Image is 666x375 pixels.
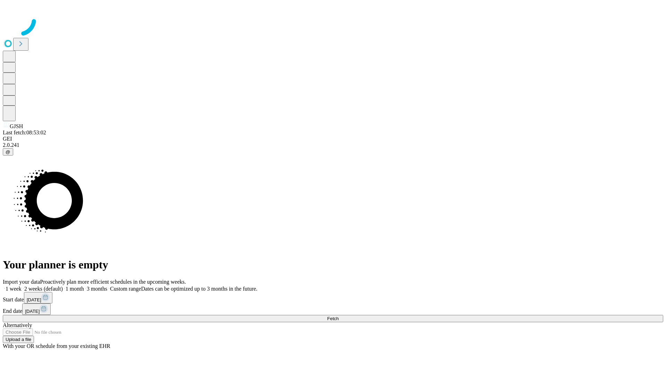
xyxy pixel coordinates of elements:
[3,130,46,135] span: Last fetch: 08:53:02
[6,286,22,292] span: 1 week
[3,148,13,156] button: @
[3,258,663,271] h1: Your planner is empty
[66,286,84,292] span: 1 month
[3,322,32,328] span: Alternatively
[3,315,663,322] button: Fetch
[40,279,186,285] span: Proactively plan more efficient schedules in the upcoming weeks.
[87,286,107,292] span: 3 months
[22,303,51,315] button: [DATE]
[141,286,257,292] span: Dates can be optimized up to 3 months in the future.
[6,149,10,155] span: @
[24,292,52,303] button: [DATE]
[327,316,339,321] span: Fetch
[10,123,23,129] span: GJSH
[110,286,141,292] span: Custom range
[3,303,663,315] div: End date
[27,297,41,302] span: [DATE]
[25,309,40,314] span: [DATE]
[3,142,663,148] div: 2.0.241
[3,292,663,303] div: Start date
[3,343,110,349] span: With your OR schedule from your existing EHR
[3,136,663,142] div: GEI
[3,336,34,343] button: Upload a file
[24,286,63,292] span: 2 weeks (default)
[3,279,40,285] span: Import your data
